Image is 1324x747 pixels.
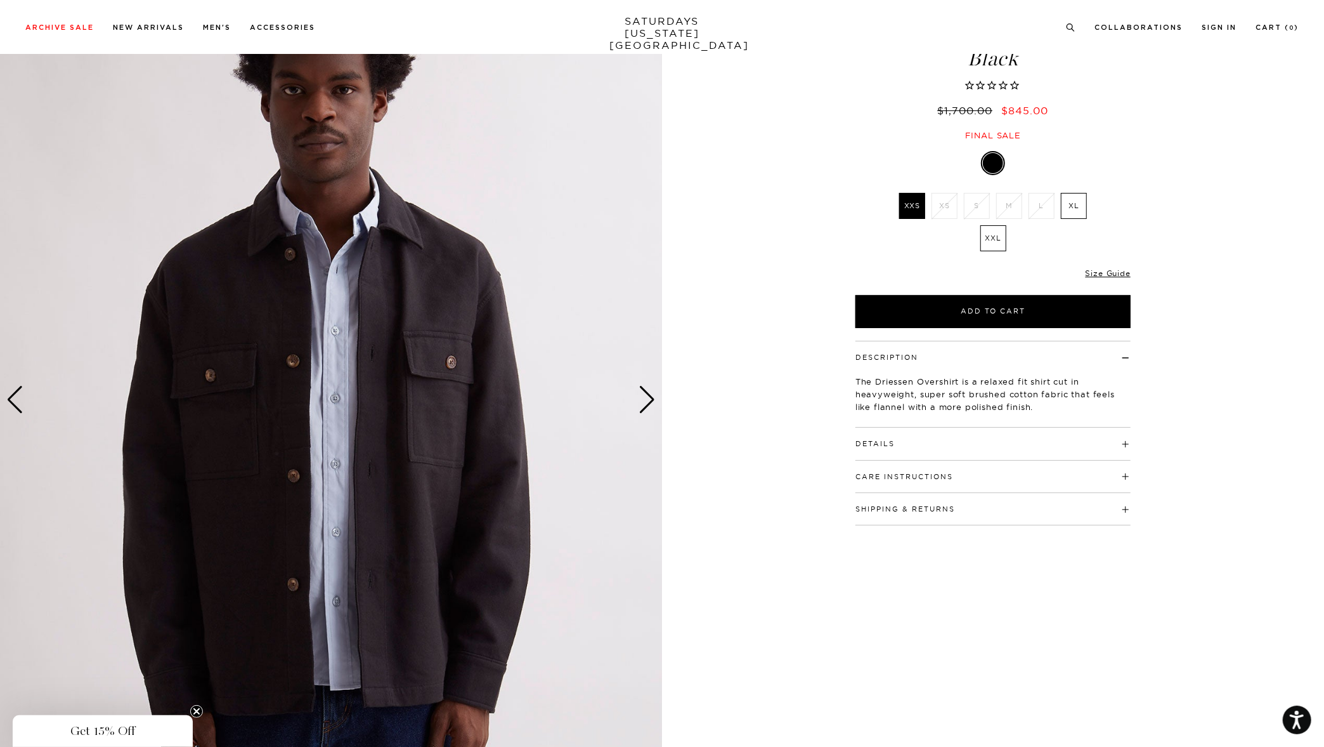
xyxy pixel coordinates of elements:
label: XXL [980,225,1006,251]
a: Size Guide [1086,268,1131,278]
label: XXS [899,193,925,219]
label: XL [1061,193,1087,219]
a: Sign In [1202,24,1236,31]
a: Archive Sale [25,24,94,31]
div: Next slide [639,386,656,414]
button: Shipping & Returns [855,506,955,513]
span: Get 15% Off [70,724,135,739]
a: New Arrivals [113,24,184,31]
h1: Driessen Overshirt [853,24,1133,69]
div: Final sale [853,130,1133,141]
button: Details [855,440,895,447]
del: $1,700.00 [937,104,997,117]
a: Collaborations [1094,24,1183,31]
button: Description [855,354,918,361]
div: Previous slide [6,386,23,414]
button: Care Instructions [855,473,953,480]
a: SATURDAYS[US_STATE][GEOGRAPHIC_DATA] [610,15,715,51]
span: Black [853,48,1133,69]
a: Accessories [250,24,315,31]
div: Get 15% OffClose teaser [13,715,193,747]
a: Men's [203,24,231,31]
button: Close teaser [190,705,203,718]
a: Cart (0) [1256,24,1299,31]
button: Add to Cart [855,295,1131,328]
small: 0 [1289,25,1294,31]
span: $845.00 [1002,104,1049,117]
p: The Driessen Overshirt is a relaxed fit shirt cut in heavyweight, super soft brushed cotton fabri... [855,375,1131,413]
span: Rated 0.0 out of 5 stars 0 reviews [853,79,1133,93]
